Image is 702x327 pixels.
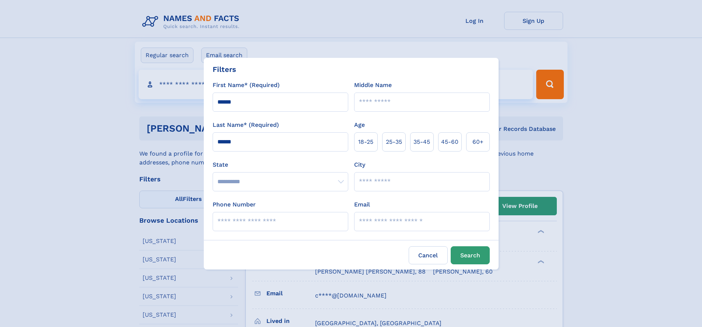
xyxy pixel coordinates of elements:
[386,138,402,146] span: 25‑35
[354,121,365,129] label: Age
[413,138,430,146] span: 35‑45
[213,64,236,75] div: Filters
[354,81,392,90] label: Middle Name
[409,246,448,264] label: Cancel
[213,121,279,129] label: Last Name* (Required)
[354,200,370,209] label: Email
[213,81,280,90] label: First Name* (Required)
[441,138,458,146] span: 45‑60
[358,138,373,146] span: 18‑25
[213,200,256,209] label: Phone Number
[451,246,490,264] button: Search
[472,138,483,146] span: 60+
[354,160,365,169] label: City
[213,160,348,169] label: State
